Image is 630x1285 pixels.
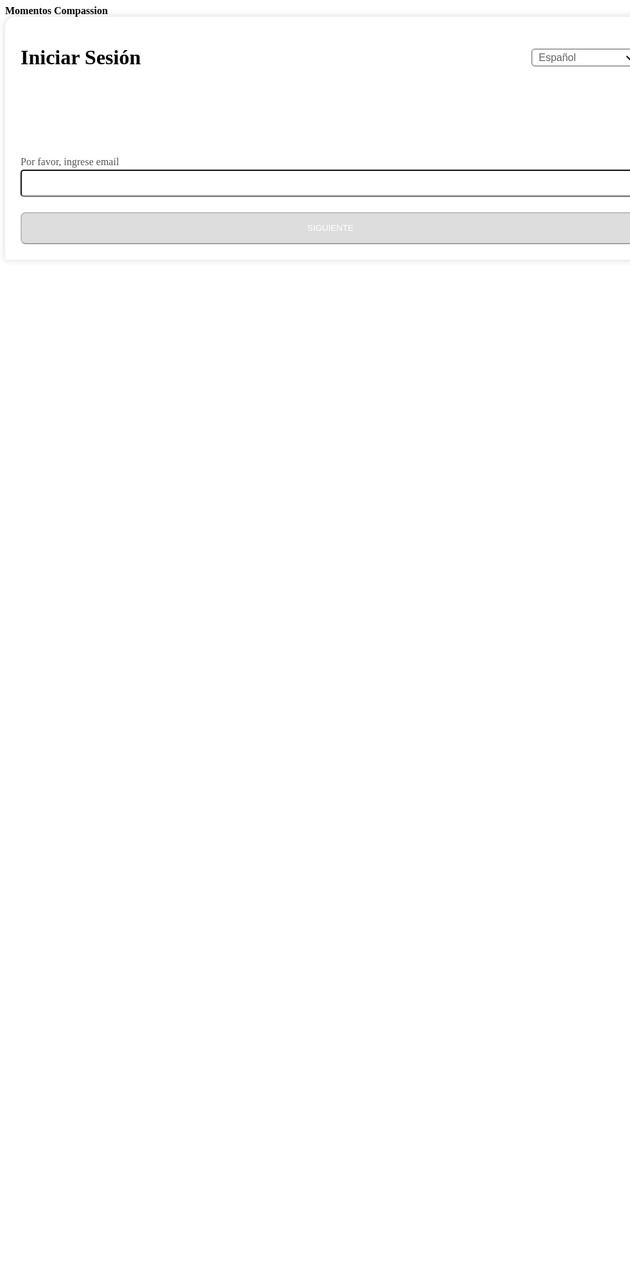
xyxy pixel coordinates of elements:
[21,157,119,167] label: Por favor, ingrese email
[5,5,108,16] b: Momentos Compassion
[21,46,141,69] h1: Iniciar Sesión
